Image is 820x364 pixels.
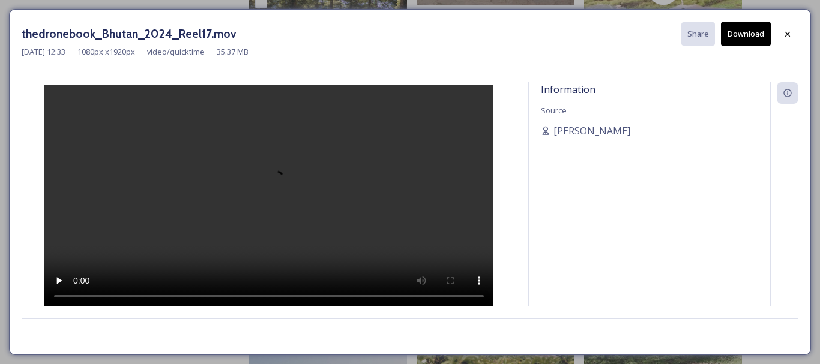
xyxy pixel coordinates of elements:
[541,83,595,96] span: Information
[22,25,237,43] h3: thedronebook_Bhutan_2024_Reel17.mov
[217,46,249,58] span: 35.37 MB
[721,22,771,46] button: Download
[553,124,630,138] span: [PERSON_NAME]
[77,46,135,58] span: 1080 px x 1920 px
[22,46,65,58] span: [DATE] 12:33
[681,22,715,46] button: Share
[541,105,567,116] span: Source
[147,46,205,58] span: video/quicktime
